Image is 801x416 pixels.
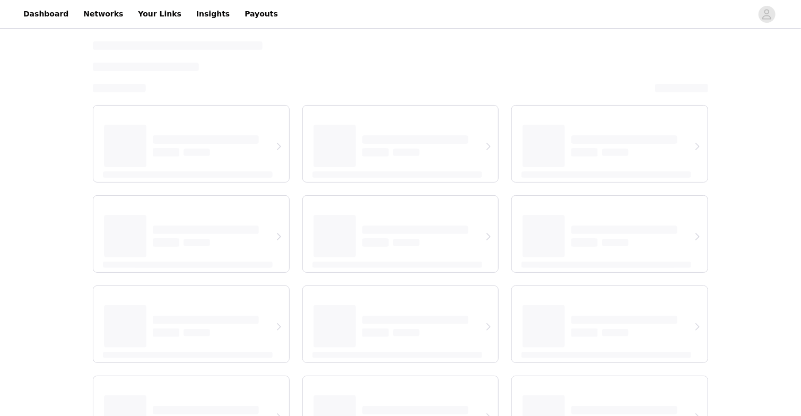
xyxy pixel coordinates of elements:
a: Dashboard [17,2,75,26]
a: Payouts [238,2,284,26]
div: avatar [762,6,772,23]
a: Your Links [132,2,188,26]
a: Insights [190,2,236,26]
a: Networks [77,2,129,26]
